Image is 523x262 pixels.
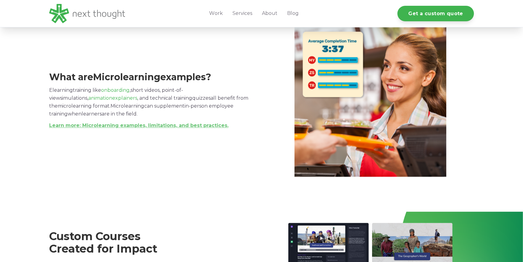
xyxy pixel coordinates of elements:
[101,87,130,93] a: onboarding
[160,71,206,83] span: examples
[131,87,160,93] span: short videos
[88,95,137,101] a: animationexplainers
[49,122,229,128] a: Learn more: Microlearning examples, limitations, and best practices.
[49,4,125,23] img: LG - NextThought Logo
[88,95,112,101] span: animation
[49,230,256,255] h2: Custom Courses Created for Impact
[192,95,211,101] span: quizzes
[49,86,256,118] p: training like , , point-of-view , , and technical training all benefit from the . can supplement ...
[294,25,446,177] img: Restaurant 2
[93,71,160,83] span: Microlearning
[110,103,144,109] span: Microlearning
[49,87,73,93] span: Elearning
[58,103,92,109] span: microlearning
[397,6,474,21] a: Get a custom quote
[82,111,102,117] span: learners
[185,103,208,109] span: in-person
[49,72,256,83] h3: What are ?
[93,103,110,109] span: format
[60,95,87,101] span: simulations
